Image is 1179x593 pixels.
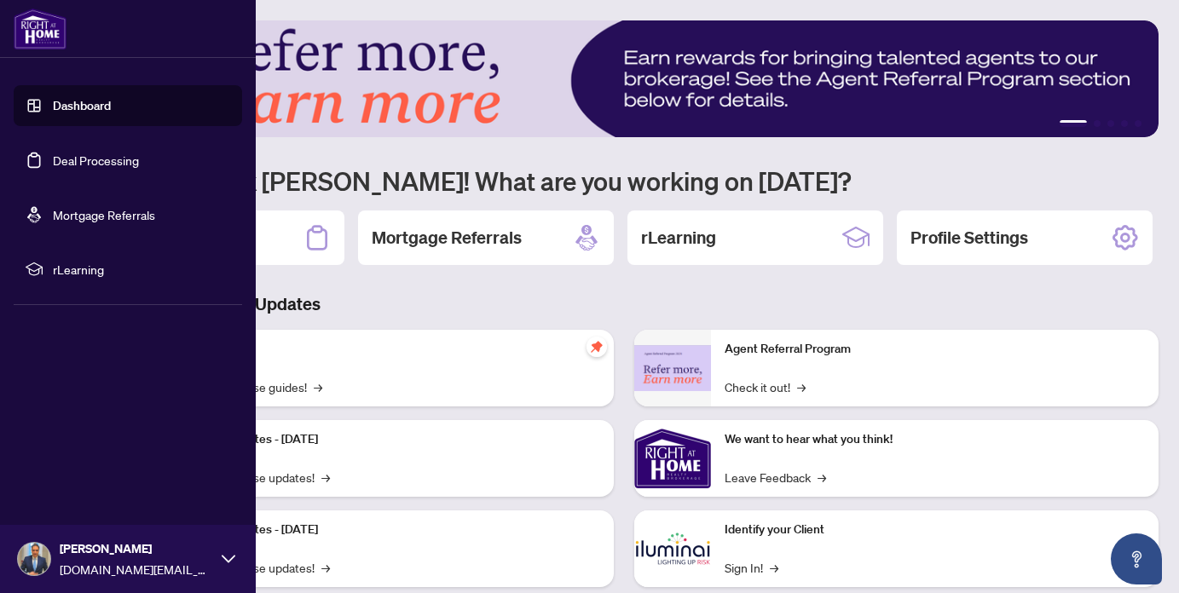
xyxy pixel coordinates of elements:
p: Agent Referral Program [725,340,1146,359]
span: → [321,468,330,486]
h3: Brokerage & Industry Updates [89,292,1159,316]
img: Slide 0 [89,20,1159,137]
a: Dashboard [53,98,111,113]
h2: Mortgage Referrals [372,226,522,250]
p: We want to hear what you think! [725,430,1146,449]
button: 3 [1107,120,1114,127]
p: Platform Updates - [DATE] [179,521,600,539]
span: → [818,468,826,486]
span: → [321,558,330,577]
a: Mortgage Referrals [53,207,155,222]
span: [PERSON_NAME] [60,539,213,558]
span: → [797,377,806,396]
a: Sign In!→ [725,558,778,577]
a: Leave Feedback→ [725,468,826,486]
button: 2 [1094,120,1101,127]
a: Check it out!→ [725,377,806,396]
a: Deal Processing [53,153,139,168]
img: Profile Icon [18,543,50,575]
button: 4 [1121,120,1128,127]
img: logo [14,9,66,49]
img: We want to hear what you think! [634,420,711,497]
p: Platform Updates - [DATE] [179,430,600,449]
button: 1 [1060,120,1087,127]
span: → [770,558,778,577]
span: → [314,377,322,396]
img: Identify your Client [634,510,711,587]
h1: Welcome back [PERSON_NAME]! What are you working on [DATE]? [89,164,1159,197]
h2: Profile Settings [910,226,1028,250]
img: Agent Referral Program [634,345,711,392]
span: rLearning [53,260,230,279]
p: Identify your Client [725,521,1146,539]
span: [DOMAIN_NAME][EMAIL_ADDRESS][DOMAIN_NAME] [60,560,213,579]
button: Open asap [1111,533,1162,584]
p: Self-Help [179,340,600,359]
h2: rLearning [641,226,716,250]
span: pushpin [587,337,607,357]
button: 5 [1135,120,1141,127]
